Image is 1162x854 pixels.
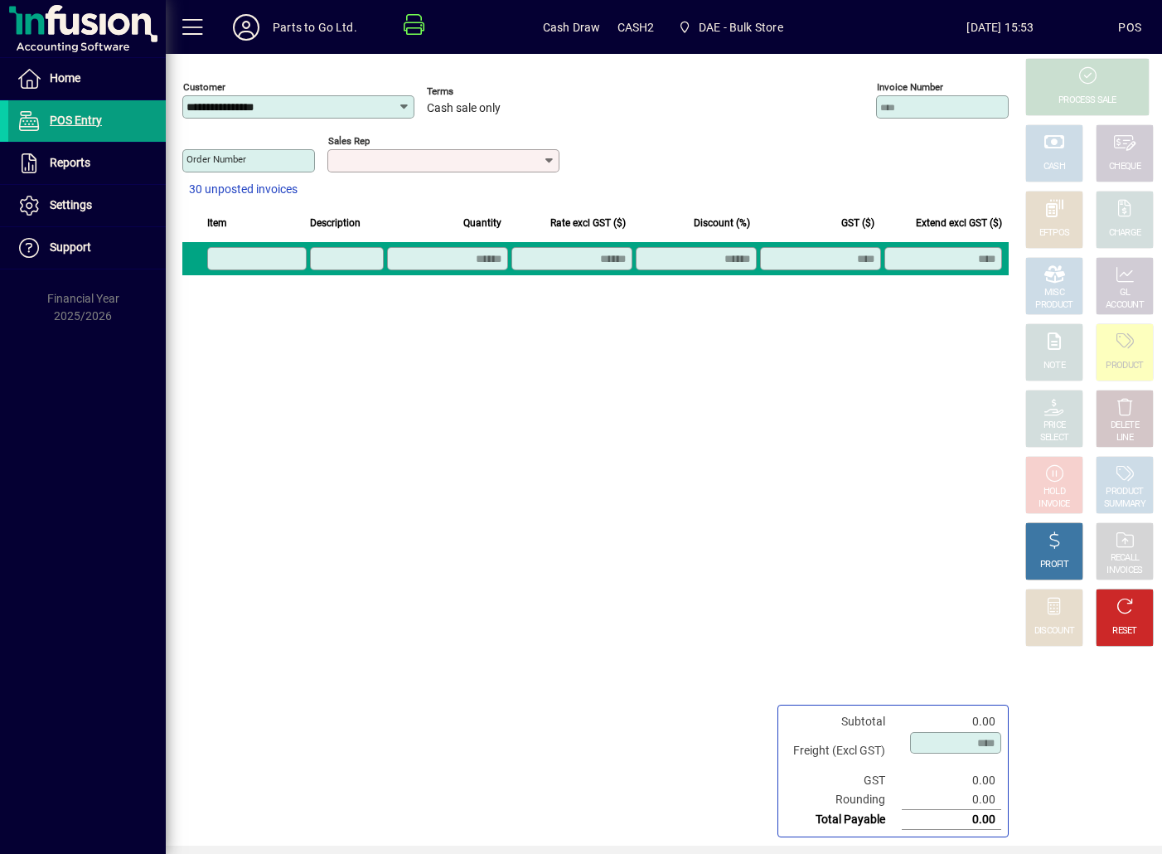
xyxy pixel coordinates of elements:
[8,185,166,226] a: Settings
[8,143,166,184] a: Reports
[50,198,92,211] span: Settings
[785,731,902,771] td: Freight (Excl GST)
[182,175,304,205] button: 30 unposted invoices
[207,214,227,232] span: Item
[902,810,1001,830] td: 0.00
[916,214,1002,232] span: Extend excl GST ($)
[1111,552,1140,565] div: RECALL
[50,156,90,169] span: Reports
[427,102,501,115] span: Cash sale only
[50,71,80,85] span: Home
[550,214,626,232] span: Rate excl GST ($)
[1106,299,1144,312] div: ACCOUNT
[50,240,91,254] span: Support
[427,86,526,97] span: Terms
[1044,287,1064,299] div: MISC
[463,214,501,232] span: Quantity
[785,712,902,731] td: Subtotal
[1058,95,1116,107] div: PROCESS SALE
[785,810,902,830] td: Total Payable
[1039,498,1069,511] div: INVOICE
[1039,227,1070,240] div: EFTPOS
[699,14,783,41] span: DAE - Bulk Store
[1111,420,1139,432] div: DELETE
[1043,420,1066,432] div: PRICE
[671,12,789,42] span: DAE - Bulk Store
[1106,486,1143,498] div: PRODUCT
[1043,360,1065,372] div: NOTE
[877,81,943,93] mat-label: Invoice number
[1112,625,1137,638] div: RESET
[617,14,655,41] span: CASH2
[8,58,166,99] a: Home
[785,771,902,790] td: GST
[883,14,1119,41] span: [DATE] 15:53
[1120,287,1131,299] div: GL
[8,227,166,269] a: Support
[902,790,1001,810] td: 0.00
[1116,432,1133,444] div: LINE
[328,135,370,147] mat-label: Sales rep
[1109,161,1140,173] div: CHEQUE
[841,214,874,232] span: GST ($)
[1109,227,1141,240] div: CHARGE
[902,712,1001,731] td: 0.00
[694,214,750,232] span: Discount (%)
[1043,486,1065,498] div: HOLD
[1040,432,1069,444] div: SELECT
[189,181,298,198] span: 30 unposted invoices
[1034,625,1074,638] div: DISCOUNT
[50,114,102,127] span: POS Entry
[310,214,361,232] span: Description
[186,153,246,165] mat-label: Order number
[785,790,902,810] td: Rounding
[183,81,225,93] mat-label: Customer
[543,14,601,41] span: Cash Draw
[1035,299,1072,312] div: PRODUCT
[1043,161,1065,173] div: CASH
[1118,14,1141,41] div: POS
[1104,498,1145,511] div: SUMMARY
[1040,559,1068,571] div: PROFIT
[1106,360,1143,372] div: PRODUCT
[902,771,1001,790] td: 0.00
[1106,565,1142,577] div: INVOICES
[220,12,273,42] button: Profile
[273,14,357,41] div: Parts to Go Ltd.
